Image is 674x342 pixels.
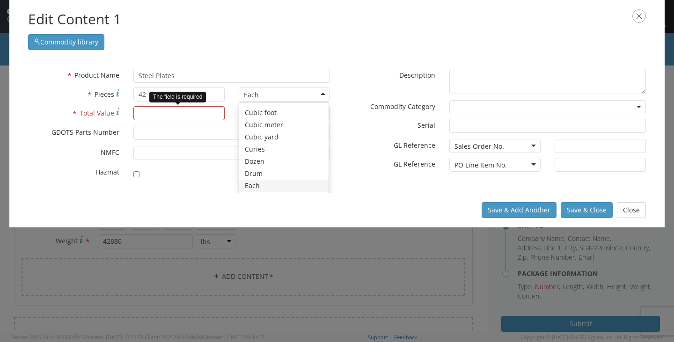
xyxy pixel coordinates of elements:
[454,160,507,170] div: PO Line Item No.
[149,92,206,102] div: The field is required
[239,167,329,180] div: Drum
[454,142,504,151] div: Sales Order No.
[28,34,104,50] button: Commodity library
[239,155,329,167] div: Dozen
[239,180,329,192] div: Each
[95,167,119,176] span: Hazmat
[80,109,114,117] span: Total Value
[399,71,435,80] span: Description
[561,202,613,218] button: Save & Close
[101,148,119,157] span: NMFC
[239,119,329,131] div: Cubic meter
[482,202,557,218] button: Save & Add Another
[418,121,435,130] span: Serial
[394,160,435,168] span: GL Reference
[28,9,646,29] h2: Edit Content 1
[394,141,435,150] span: GL Reference
[239,192,329,204] div: Fluid Ounce US
[244,90,259,100] div: Each
[239,143,329,155] div: Curies
[239,131,329,143] div: Cubic yard
[95,90,114,99] span: Pieces
[51,128,119,137] span: GDOTS Parts Number
[74,71,119,80] span: Product Name
[617,202,646,218] button: Close
[370,102,435,111] span: Commodity Category
[239,107,329,119] div: Cubic foot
